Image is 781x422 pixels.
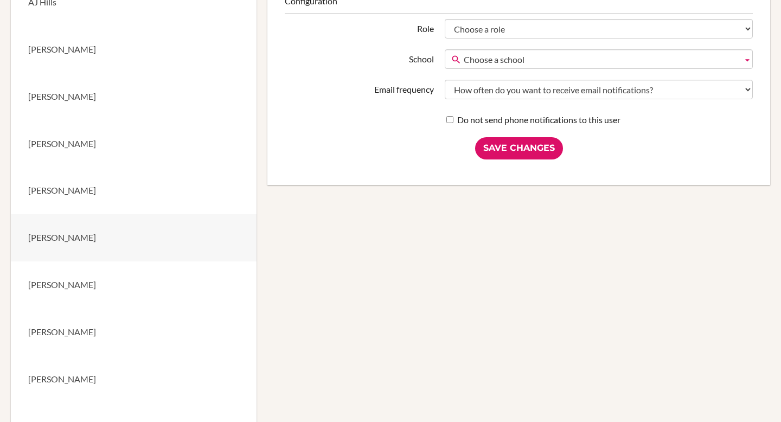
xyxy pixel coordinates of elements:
input: Do not send phone notifications to this user [446,116,453,123]
label: Do not send phone notifications to this user [446,114,620,126]
a: [PERSON_NAME] [11,120,257,168]
a: [PERSON_NAME] [11,309,257,356]
label: School [279,49,439,66]
a: [PERSON_NAME] [11,214,257,261]
a: [PERSON_NAME] [11,261,257,309]
a: [PERSON_NAME] [11,26,257,73]
a: [PERSON_NAME] [11,73,257,120]
a: [PERSON_NAME] [11,356,257,403]
label: Email frequency [279,80,439,96]
span: Choose a school [464,50,738,69]
a: [PERSON_NAME] [11,167,257,214]
label: Role [279,19,439,35]
input: Save Changes [475,137,563,159]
